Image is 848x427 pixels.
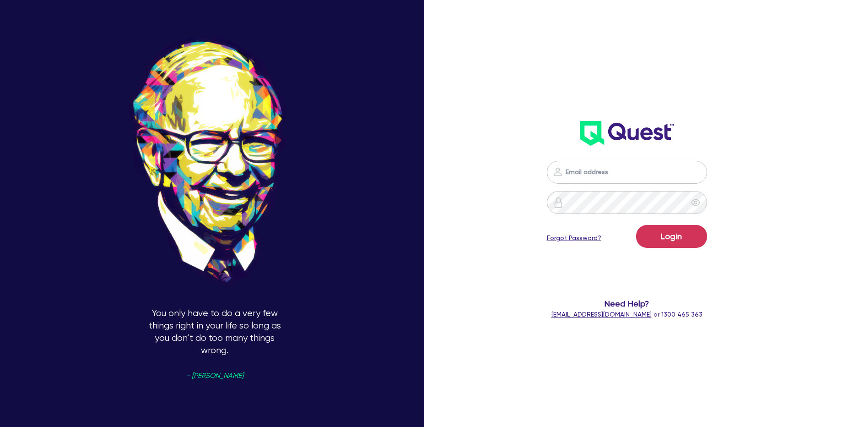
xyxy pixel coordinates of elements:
span: eye [691,198,700,207]
span: Need Help? [513,297,740,310]
img: wH2k97JdezQIQAAAABJRU5ErkJggg== [580,121,674,146]
a: Forgot Password? [547,233,601,243]
button: Login [636,225,707,248]
a: [EMAIL_ADDRESS][DOMAIN_NAME] [551,311,652,318]
img: icon-password [552,166,563,177]
span: - [PERSON_NAME] [186,372,243,379]
span: or 1300 465 363 [551,311,702,318]
input: Email address [547,161,707,184]
img: icon-password [553,197,564,208]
